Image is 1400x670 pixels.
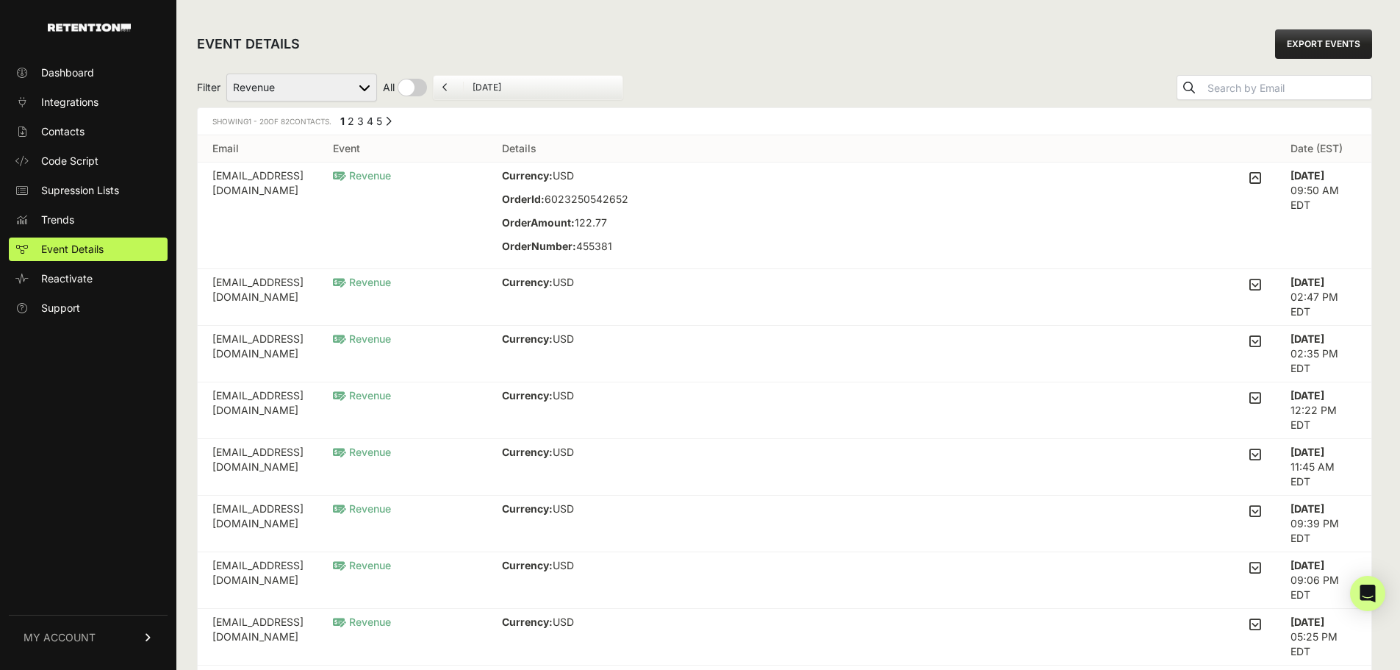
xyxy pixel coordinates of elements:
strong: [DATE] [1290,389,1324,402]
strong: Currency: [502,502,553,515]
div: Showing of [212,114,331,129]
span: Event Details [41,242,104,257]
p: USD [502,558,628,573]
td: [EMAIL_ADDRESS][DOMAIN_NAME] [198,609,318,666]
strong: [DATE] [1290,276,1324,288]
a: Supression Lists [9,179,168,202]
strong: [DATE] [1290,332,1324,345]
td: 12:22 PM EDT [1276,382,1371,439]
span: Reactivate [41,271,93,286]
strong: Currency: [502,332,553,345]
td: [EMAIL_ADDRESS][DOMAIN_NAME] [198,439,318,496]
span: Supression Lists [41,183,119,198]
span: MY ACCOUNT [24,630,96,645]
td: 02:47 PM EDT [1276,269,1371,326]
span: Revenue [333,446,391,458]
strong: Currency: [502,446,553,458]
p: USD [502,168,628,183]
p: USD [502,502,623,516]
a: Event Details [9,238,168,261]
p: USD [502,615,627,630]
span: 82 [281,117,290,126]
input: Search by Email [1205,78,1371,99]
a: MY ACCOUNT [9,615,168,660]
select: Filter [226,74,377,101]
strong: OrderAmount: [502,216,575,229]
a: Contacts [9,120,168,143]
span: Support [41,301,80,316]
strong: [DATE] [1290,616,1324,628]
td: 09:06 PM EDT [1276,552,1371,609]
a: Page 4 [367,115,373,127]
th: Email [198,135,318,163]
a: Integrations [9,90,168,114]
a: EXPORT EVENTS [1275,29,1372,59]
strong: OrderNumber: [502,240,576,252]
strong: [DATE] [1290,169,1324,182]
td: [EMAIL_ADDRESS][DOMAIN_NAME] [198,496,318,552]
td: 09:50 AM EDT [1276,163,1371,269]
a: Page 2 [348,115,354,127]
td: [EMAIL_ADDRESS][DOMAIN_NAME] [198,326,318,382]
h2: EVENT DETAILS [197,34,300,54]
a: Reactivate [9,267,168,291]
span: Revenue [333,332,391,345]
a: Page 3 [357,115,364,127]
img: Retention.com [48,24,131,32]
a: Page 5 [376,115,382,127]
span: Revenue [333,389,391,402]
a: Trends [9,208,168,232]
span: Revenue [333,276,391,288]
span: Filter [197,80,220,95]
strong: OrderId: [502,193,545,205]
td: 05:25 PM EDT [1276,609,1371,666]
td: [EMAIL_ADDRESS][DOMAIN_NAME] [198,269,318,326]
p: 122.77 [502,215,628,230]
strong: Currency: [502,616,553,628]
td: [EMAIL_ADDRESS][DOMAIN_NAME] [198,163,318,269]
p: USD [502,332,631,346]
span: Contacts [41,124,85,139]
strong: Currency: [502,389,553,402]
a: Support [9,296,168,320]
span: Integrations [41,95,98,110]
strong: [DATE] [1290,502,1324,515]
span: Revenue [333,559,391,571]
span: Code Script [41,154,98,168]
td: 09:39 PM EDT [1276,496,1371,552]
td: 02:35 PM EDT [1276,326,1371,382]
p: USD [502,275,628,290]
strong: Currency: [502,276,553,288]
span: Dashboard [41,65,94,80]
div: Open Intercom Messenger [1350,576,1385,611]
span: Revenue [333,616,391,628]
span: Revenue [333,502,391,515]
th: Event [318,135,487,163]
em: Page 1 [340,115,345,127]
span: Revenue [333,169,391,182]
th: Date (EST) [1276,135,1371,163]
a: Code Script [9,149,168,173]
p: 455381 [502,239,628,254]
strong: [DATE] [1290,446,1324,458]
strong: Currency: [502,169,553,182]
td: [EMAIL_ADDRESS][DOMAIN_NAME] [198,552,318,609]
td: 11:45 AM EDT [1276,439,1371,496]
a: Dashboard [9,61,168,85]
span: 1 - 20 [248,117,268,126]
td: [EMAIL_ADDRESS][DOMAIN_NAME] [198,382,318,439]
span: Trends [41,213,74,227]
p: 6023250542652 [502,192,628,207]
p: USD [502,445,622,460]
strong: [DATE] [1290,559,1324,571]
p: USD [502,388,627,403]
strong: Currency: [502,559,553,571]
th: Details [487,135,1276,163]
span: Contacts. [279,117,331,126]
div: Pagination [337,114,392,132]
